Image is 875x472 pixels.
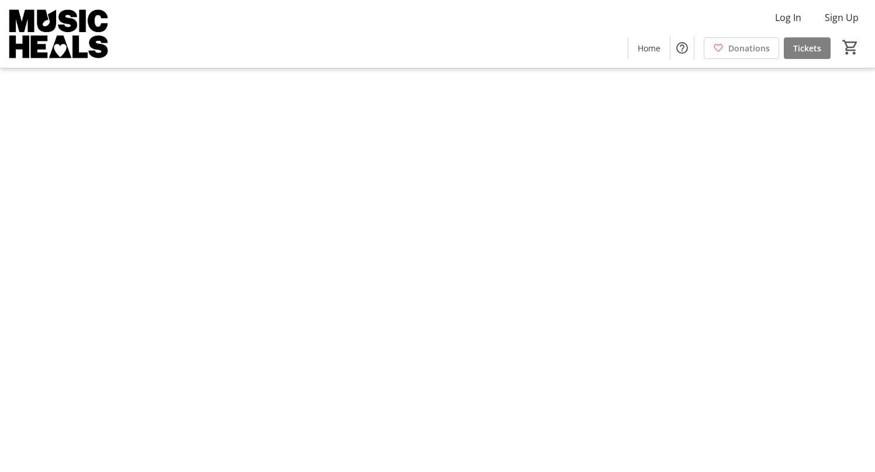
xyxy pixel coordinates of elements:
[840,37,861,58] button: Cart
[766,8,811,27] button: Log In
[825,11,859,25] span: Sign Up
[793,42,821,54] span: Tickets
[7,5,111,63] img: Music Heals Charitable Foundation's Logo
[728,42,770,54] span: Donations
[775,11,801,25] span: Log In
[704,37,779,59] a: Donations
[638,42,660,54] span: Home
[784,37,831,59] a: Tickets
[670,36,694,60] button: Help
[815,8,868,27] button: Sign Up
[628,37,670,59] a: Home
